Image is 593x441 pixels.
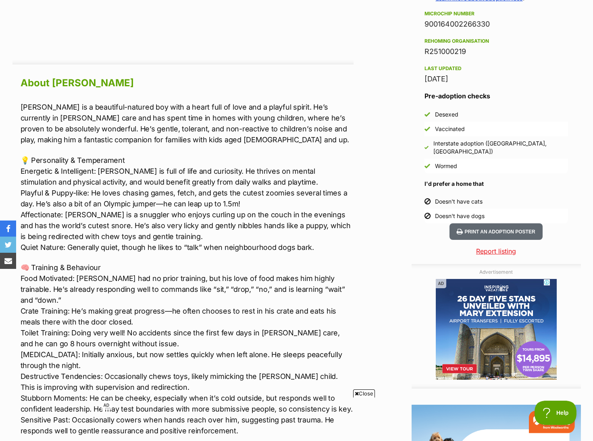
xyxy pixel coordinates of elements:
a: Report listing [412,246,581,256]
img: Yes [424,126,430,132]
span: Close [353,389,375,397]
img: Yes [424,163,430,169]
div: Doesn't have cats [435,198,483,206]
div: [DATE] [424,73,568,85]
iframe: Help Scout Beacon - Open [535,401,577,425]
iframe: Advertisement [101,401,492,437]
p: [PERSON_NAME] is a beautiful-natured boy with a heart full of love and a playful spirit. He’s cur... [21,102,354,145]
div: Desexed [435,110,458,119]
div: Rehoming organisation [424,38,568,44]
div: Doesn't have dogs [435,212,485,220]
div: R251000219 [424,46,568,57]
span: AD [101,401,112,410]
p: 💡 Personality & Temperament Energetic & Intelligent: [PERSON_NAME] is full of life and curiosity.... [21,155,354,253]
p: 🧠 Training & Behaviour Food Motivated: [PERSON_NAME] had no prior training, but his love of food ... [21,262,354,436]
div: Vaccinated [435,125,465,133]
img: Yes [424,146,429,150]
div: Interstate adoption ([GEOGRAPHIC_DATA], [GEOGRAPHIC_DATA]) [433,139,568,156]
div: Advertisement [412,264,581,389]
button: Print an adoption poster [449,223,542,240]
div: Wormed [435,162,457,170]
div: Last updated [424,65,568,72]
span: AD [436,279,446,288]
h2: About [PERSON_NAME] [21,74,354,92]
img: Yes [424,112,430,117]
h3: Pre-adoption checks [424,91,568,101]
div: Microchip number [424,10,568,17]
h4: I'd prefer a home that [424,180,568,188]
div: 900164002266330 [424,19,568,30]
